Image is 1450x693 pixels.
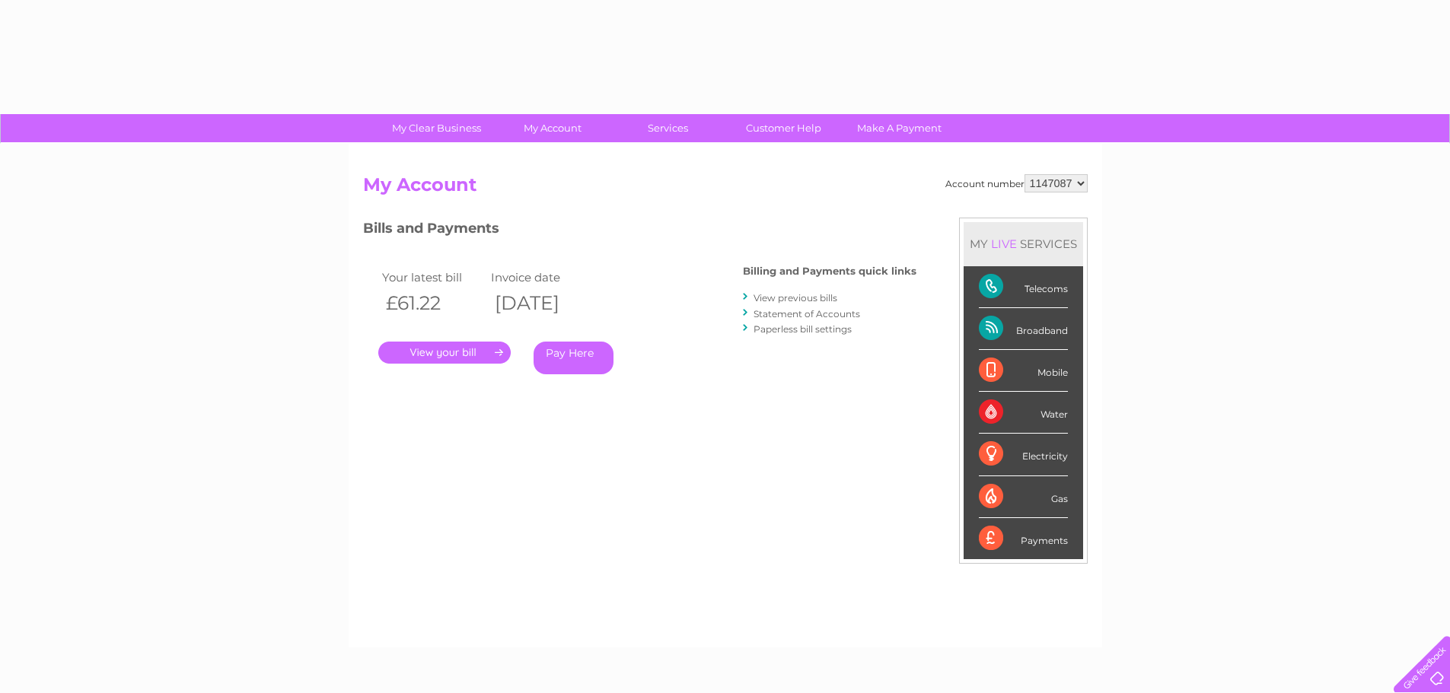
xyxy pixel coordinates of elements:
div: Mobile [979,350,1068,392]
h3: Bills and Payments [363,218,916,244]
div: Account number [945,174,1088,192]
a: Customer Help [721,114,846,142]
h2: My Account [363,174,1088,203]
a: . [378,342,511,364]
a: Make A Payment [837,114,962,142]
th: [DATE] [487,288,597,319]
td: Invoice date [487,267,597,288]
div: Gas [979,476,1068,518]
h4: Billing and Payments quick links [743,265,916,277]
a: Services [605,114,731,142]
th: £61.22 [378,288,488,319]
div: MY SERVICES [964,222,1083,265]
div: Payments [979,518,1068,559]
a: Pay Here [534,342,613,374]
div: LIVE [988,237,1020,251]
a: Statement of Accounts [754,308,860,319]
a: Paperless bill settings [754,323,852,335]
div: Telecoms [979,266,1068,308]
a: View previous bills [754,292,837,304]
a: My Account [489,114,615,142]
div: Water [979,392,1068,434]
div: Broadband [979,308,1068,350]
td: Your latest bill [378,267,488,288]
a: My Clear Business [374,114,499,142]
div: Electricity [979,434,1068,475]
